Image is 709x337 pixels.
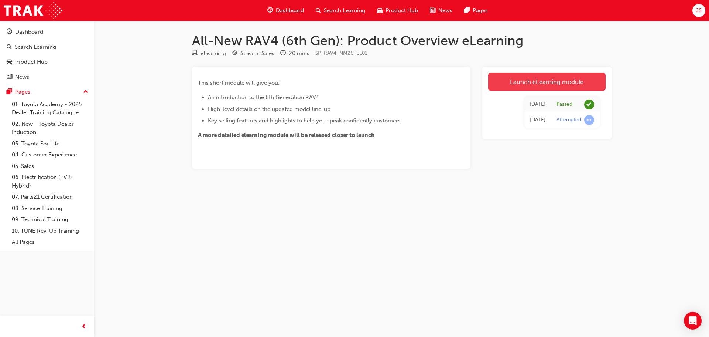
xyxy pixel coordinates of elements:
[192,50,198,57] span: learningResourceType_ELEARNING-icon
[192,49,226,58] div: Type
[310,3,371,18] a: search-iconSearch Learning
[9,138,91,149] a: 03. Toyota For Life
[464,6,470,15] span: pages-icon
[7,74,12,81] span: news-icon
[280,49,309,58] div: Duration
[377,6,383,15] span: car-icon
[371,3,424,18] a: car-iconProduct Hub
[198,132,375,138] span: A more detailed elearning module will be released closer to launch
[3,55,91,69] a: Product Hub
[9,118,91,138] a: 02. New - Toyota Dealer Induction
[198,80,280,86] span: This short module will give you:
[15,28,43,36] div: Dashboard
[7,29,12,36] span: guage-icon
[9,214,91,225] a: 09. Technical Training
[15,43,56,51] div: Search Learning
[3,85,91,99] button: Pages
[3,25,91,39] a: Dashboard
[9,191,91,203] a: 07. Parts21 Certification
[201,49,226,58] div: eLearning
[438,6,452,15] span: News
[424,3,458,18] a: news-iconNews
[9,149,91,161] a: 04. Customer Experience
[232,50,237,57] span: target-icon
[267,6,273,15] span: guage-icon
[584,115,594,125] span: learningRecordVerb_ATTEMPT-icon
[9,236,91,248] a: All Pages
[208,106,330,112] span: High-level details on the updated model line-up
[684,312,702,330] div: Open Intercom Messenger
[3,70,91,84] a: News
[3,24,91,85] button: DashboardSearch LearningProduct HubNews
[430,6,435,15] span: news-icon
[81,322,87,331] span: prev-icon
[9,172,91,191] a: 06. Electrification (EV & Hybrid)
[316,6,321,15] span: search-icon
[386,6,418,15] span: Product Hub
[530,116,545,124] div: Thu Sep 04 2025 14:12:15 GMT+1000 (Australian Eastern Standard Time)
[7,59,12,65] span: car-icon
[7,89,12,95] span: pages-icon
[9,203,91,214] a: 08. Service Training
[556,101,572,108] div: Passed
[3,40,91,54] a: Search Learning
[261,3,310,18] a: guage-iconDashboard
[208,94,319,101] span: An introduction to the 6th Generation RAV4
[15,88,30,96] div: Pages
[4,2,62,19] img: Trak
[15,73,29,81] div: News
[696,6,702,15] span: JS
[289,49,309,58] div: 20 mins
[9,225,91,237] a: 10. TUNE Rev-Up Training
[488,73,606,91] a: Launch eLearning module
[192,33,612,49] h1: All-New RAV4 (6th Gen): Product Overview eLearning
[83,87,88,97] span: up-icon
[324,6,365,15] span: Search Learning
[9,161,91,172] a: 05. Sales
[9,99,91,118] a: 01. Toyota Academy - 2025 Dealer Training Catalogue
[584,100,594,109] span: learningRecordVerb_PASS-icon
[315,50,367,56] span: Learning resource code
[240,49,274,58] div: Stream: Sales
[692,4,705,17] button: JS
[530,100,545,109] div: Thu Sep 04 2025 15:15:32 GMT+1000 (Australian Eastern Standard Time)
[458,3,494,18] a: pages-iconPages
[556,117,581,124] div: Attempted
[208,117,401,124] span: Key selling features and highlights to help you speak confidently customers
[7,44,12,51] span: search-icon
[473,6,488,15] span: Pages
[276,6,304,15] span: Dashboard
[232,49,274,58] div: Stream
[280,50,286,57] span: clock-icon
[15,58,48,66] div: Product Hub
